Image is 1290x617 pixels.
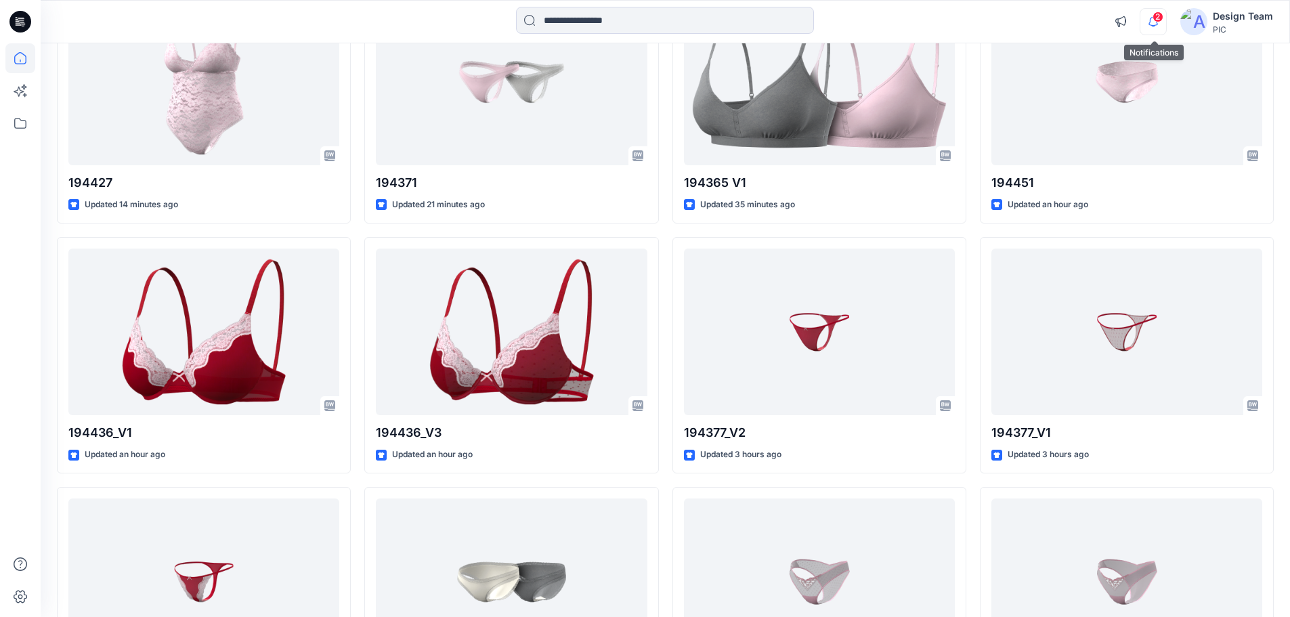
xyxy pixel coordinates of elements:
[376,173,647,192] p: 194371
[700,198,795,212] p: Updated 35 minutes ago
[392,448,473,462] p: Updated an hour ago
[392,198,485,212] p: Updated 21 minutes ago
[68,423,339,442] p: 194436_V1
[1213,8,1273,24] div: Design Team
[991,249,1262,416] a: 194377_V1
[376,423,647,442] p: 194436_V3
[991,173,1262,192] p: 194451
[1153,12,1163,22] span: 2
[1213,24,1273,35] div: PIC
[85,198,178,212] p: Updated 14 minutes ago
[68,173,339,192] p: 194427
[684,249,955,416] a: 194377_V2
[991,423,1262,442] p: 194377_V1
[85,448,165,462] p: Updated an hour ago
[700,448,781,462] p: Updated 3 hours ago
[376,249,647,416] a: 194436_V3
[684,423,955,442] p: 194377_V2
[1008,448,1089,462] p: Updated 3 hours ago
[1180,8,1207,35] img: avatar
[1008,198,1088,212] p: Updated an hour ago
[68,249,339,416] a: 194436_V1
[684,173,955,192] p: 194365 V1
